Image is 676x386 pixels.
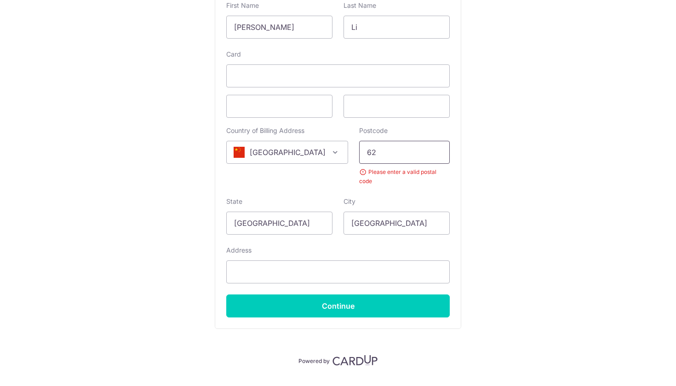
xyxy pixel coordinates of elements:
[234,70,442,81] iframe: Secure card number input frame
[234,101,325,112] iframe: Secure card expiration date input frame
[359,141,450,164] input: Example 123456
[344,197,355,206] label: City
[226,141,348,164] span: China
[226,246,252,255] label: Address
[226,126,304,135] label: Country of Billing Address
[351,101,442,112] iframe: Secure card security code input frame
[359,167,450,186] small: Please enter a valid postal code
[359,126,388,135] label: Postcode
[226,294,450,317] input: Continue
[226,1,259,10] label: First Name
[226,50,241,59] label: Card
[344,1,376,10] label: Last Name
[227,141,348,163] span: China
[332,355,378,366] img: CardUp
[226,197,242,206] label: State
[298,356,330,365] p: Powered by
